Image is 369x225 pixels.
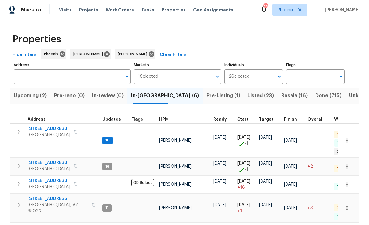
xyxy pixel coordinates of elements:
span: [STREET_ADDRESS] [28,126,70,132]
span: Geo Assignments [193,7,233,13]
span: In-[GEOGRAPHIC_DATA] (6) [131,91,199,100]
div: 28 [263,4,268,10]
span: Start [237,117,248,122]
span: Properties [12,36,61,42]
span: Work Orders [106,7,134,13]
span: Resale (16) [281,91,308,100]
span: [DATE] [237,179,250,184]
span: [PERSON_NAME] [73,51,105,57]
span: [STREET_ADDRESS] [28,160,70,166]
button: Clear Filters [157,49,189,61]
span: Finish [284,117,297,122]
span: [DATE] [259,161,272,166]
td: Project started 1 days late [235,194,257,222]
span: [DATE] [237,203,250,207]
label: Individuals [224,63,283,67]
span: WO Completion [334,117,368,122]
span: [STREET_ADDRESS] [28,178,70,184]
div: Target renovation project end date [259,117,279,122]
span: Phoenix [278,7,293,13]
span: Listed (23) [248,91,274,100]
td: Project started 1 days early [235,123,257,158]
div: Earliest renovation start date (first business day after COE or Checkout) [213,117,232,122]
span: Overall [307,117,324,122]
span: Pre-Listing (1) [206,91,240,100]
span: [STREET_ADDRESS] [28,196,88,202]
span: +3 [307,206,313,210]
div: [PERSON_NAME] [70,49,111,59]
span: Hide filters [12,51,36,59]
span: + 1 [237,208,242,214]
div: Phoenix [41,49,66,59]
span: [DATE] [237,135,250,140]
td: Project started 16 days late [235,176,257,193]
span: [DATE] [259,203,272,207]
span: 16 [103,164,112,169]
button: Open [337,72,345,81]
span: Target [259,117,274,122]
span: [DATE] [213,179,226,184]
span: 1 QC [335,132,348,137]
button: Open [275,72,284,81]
span: [DATE] [259,179,272,184]
div: Projected renovation finish date [284,117,303,122]
span: + 16 [237,184,245,191]
span: Phoenix [44,51,61,57]
span: Maestro [21,7,41,13]
span: [DATE] [213,203,226,207]
span: [DATE] [237,161,250,166]
span: HPM [159,117,169,122]
span: Done (715) [315,91,341,100]
span: 1 Done [335,214,352,219]
span: [DATE] [284,138,297,143]
span: [GEOGRAPHIC_DATA] [28,184,70,190]
span: [PERSON_NAME] [159,182,192,187]
span: 1 Done [335,141,352,146]
span: [GEOGRAPHIC_DATA] [28,132,70,138]
span: 1 Done [335,184,352,189]
span: Updates [102,117,121,122]
span: [GEOGRAPHIC_DATA], AZ 85023 [28,202,88,214]
button: Open [123,72,131,81]
span: Flags [131,117,143,122]
span: 11 [103,205,111,210]
span: [PERSON_NAME] [322,7,360,13]
span: 3 Accepted [335,149,362,154]
span: 2 Selected [229,74,250,79]
td: 2 day(s) past target finish date [305,158,332,175]
span: OD Select [131,179,154,186]
button: Hide filters [10,49,39,61]
span: Visits [59,7,72,13]
span: [DATE] [284,206,297,210]
span: [GEOGRAPHIC_DATA] [28,166,70,172]
span: 2 QC [335,205,349,210]
span: [DATE] [284,182,297,187]
span: Clear Filters [160,51,187,59]
span: [DATE] [213,135,226,140]
span: Address [28,117,46,122]
span: [PERSON_NAME] [159,138,192,143]
label: Address [14,63,131,67]
div: [PERSON_NAME] [115,49,155,59]
span: Pre-reno (0) [54,91,85,100]
span: [DATE] [213,161,226,166]
span: Ready [213,117,227,122]
span: [DATE] [284,164,297,169]
span: [PERSON_NAME] [159,164,192,169]
span: -1 [245,141,248,147]
span: In-review (0) [92,91,124,100]
label: Flags [286,63,345,67]
label: Markets [134,63,222,67]
span: [PERSON_NAME] [159,206,192,210]
button: Open [213,72,222,81]
span: Upcoming (2) [14,91,47,100]
span: +2 [307,164,313,169]
span: 1 QC [335,166,348,171]
span: [PERSON_NAME] [118,51,150,57]
span: -1 [245,167,248,173]
td: Project started 1 days early [235,158,257,175]
span: 10 [103,138,112,143]
span: Properties [162,7,186,13]
span: Tasks [141,8,154,12]
div: Actual renovation start date [237,117,254,122]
